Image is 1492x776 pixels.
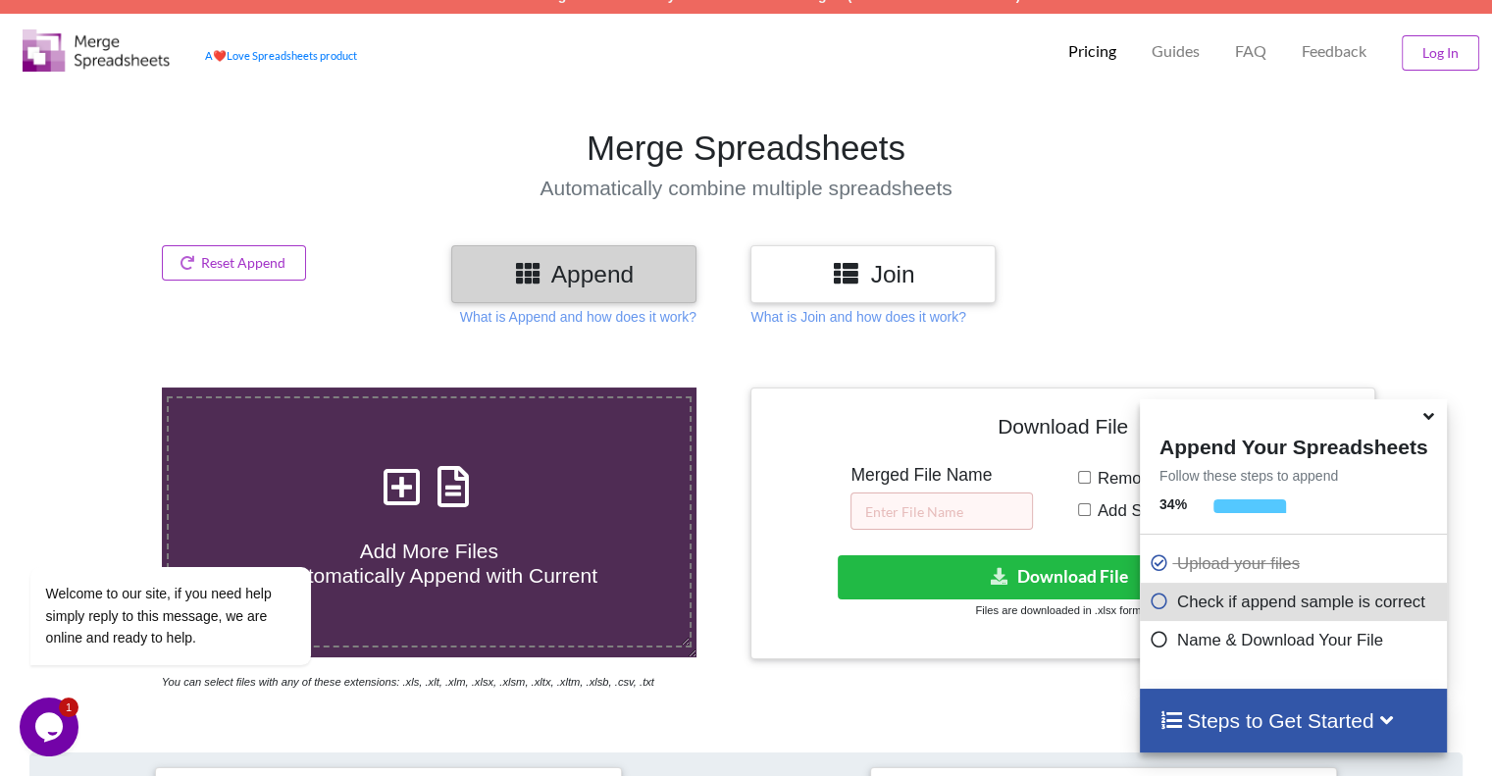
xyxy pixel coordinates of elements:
span: heart [213,49,227,62]
small: Files are downloaded in .xlsx format [975,604,1150,616]
span: Feedback [1302,43,1366,59]
p: Follow these steps to append [1140,466,1447,486]
h3: Join [765,260,981,288]
h4: Steps to Get Started [1159,708,1427,733]
a: AheartLove Spreadsheets product [205,49,357,62]
h3: Append [466,260,682,288]
button: Log In [1402,35,1479,71]
span: Add More Files to Automatically Append with Current [261,540,597,587]
h5: Merged File Name [850,465,1033,486]
h4: Download File [765,402,1360,458]
p: What is Append and how does it work? [460,307,696,327]
i: You can select files with any of these extensions: .xls, .xlt, .xlm, .xlsx, .xlsm, .xltx, .xltm, ... [162,676,654,688]
p: Upload your files [1150,551,1442,576]
b: 34 % [1159,496,1187,512]
p: Pricing [1068,41,1116,62]
p: Check if append sample is correct [1150,590,1442,614]
p: What is Join and how does it work? [750,307,965,327]
span: Remove Duplicates [1091,469,1241,488]
input: Enter File Name [850,492,1033,530]
button: Download File [838,555,1284,599]
button: Reset Append [162,245,307,281]
p: FAQ [1235,41,1266,62]
span: Add Source File Names [1091,501,1271,520]
iframe: chat widget [20,389,373,688]
iframe: chat widget [20,698,82,756]
p: Name & Download Your File [1150,628,1442,652]
img: Logo.png [23,29,170,72]
h4: Append Your Spreadsheets [1140,430,1447,459]
p: Guides [1152,41,1200,62]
